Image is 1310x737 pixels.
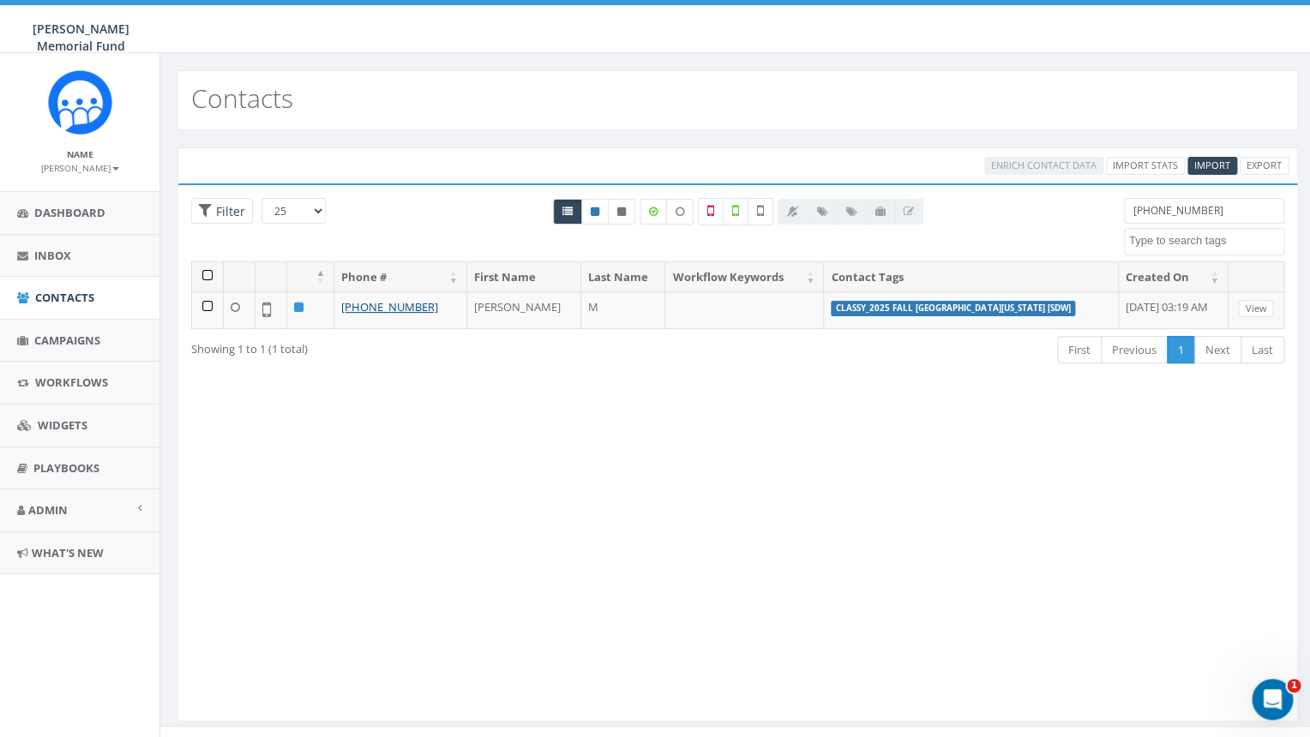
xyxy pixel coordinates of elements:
a: View [1238,300,1273,318]
a: All contacts [553,199,582,225]
div: Showing 1 to 1 (1 total) [191,334,632,357]
span: What's New [32,545,104,560]
a: [PHONE_NUMBER] [341,299,438,315]
span: Filter [212,203,245,219]
td: [DATE] 03:19 AM [1119,291,1228,328]
h2: Contacts [191,84,293,112]
th: Workflow Keywords: activate to sort column ascending [665,262,824,292]
a: Last [1241,336,1284,364]
small: [PERSON_NAME] [41,162,119,174]
textarea: Search [1129,233,1284,249]
td: [PERSON_NAME] [467,291,581,328]
td: M [581,291,665,328]
a: Import [1187,157,1237,175]
a: Opted Out [608,199,635,225]
span: Import [1194,159,1230,171]
i: This phone number is subscribed and will receive texts. [591,207,599,217]
a: Previous [1101,336,1168,364]
small: Name [67,148,93,160]
label: Not a Mobile [698,198,724,225]
a: 1 [1167,336,1195,364]
th: Phone #: activate to sort column ascending [334,262,467,292]
a: Next [1194,336,1241,364]
img: Rally_Corp_Icon.png [48,70,112,135]
span: Widgets [38,417,87,433]
span: Admin [28,502,68,518]
a: Export [1240,157,1289,175]
label: Data not Enriched [666,199,694,225]
th: Created On: activate to sort column ascending [1119,262,1228,292]
span: Campaigns [34,333,100,348]
span: [PERSON_NAME] Memorial Fund [33,21,129,54]
a: Active [581,199,609,225]
span: Dashboard [34,205,105,220]
span: Playbooks [33,460,99,476]
span: 1 [1287,679,1301,692]
a: [PERSON_NAME] [41,159,119,175]
iframe: Intercom live chat [1252,679,1293,720]
i: This phone number is unsubscribed and has opted-out of all texts. [617,207,626,217]
th: First Name [467,262,581,292]
span: Workflows [35,374,108,390]
span: Contacts [35,290,94,305]
span: CSV files only [1194,159,1230,171]
th: Contact Tags [824,262,1119,292]
a: First [1057,336,1102,364]
span: Advance Filter [191,198,253,225]
label: classy_2025 Fall [GEOGRAPHIC_DATA][US_STATE] [SDW] [831,301,1075,316]
label: Data Enriched [640,199,667,225]
a: Import Stats [1106,157,1185,175]
span: Inbox [34,248,71,263]
th: Last Name [581,262,665,292]
label: Not Validated [748,198,773,225]
input: Type to search [1124,198,1285,224]
label: Validated [723,198,748,225]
